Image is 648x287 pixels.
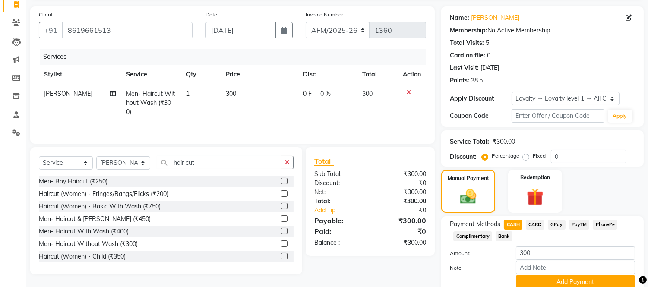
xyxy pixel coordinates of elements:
[493,137,515,146] div: ₹300.00
[308,238,370,247] div: Balance :
[205,11,217,19] label: Date
[480,63,499,73] div: [DATE]
[450,111,512,120] div: Coupon Code
[298,65,357,84] th: Disc
[450,38,484,47] div: Total Visits:
[443,249,509,257] label: Amount:
[450,26,487,35] div: Membership:
[39,22,63,38] button: +91
[121,65,181,84] th: Service
[370,197,433,206] div: ₹300.00
[450,220,500,229] span: Payment Methods
[471,76,483,85] div: 38.5
[381,206,433,215] div: ₹0
[487,51,490,60] div: 0
[370,238,433,247] div: ₹300.00
[370,170,433,179] div: ₹300.00
[533,152,546,160] label: Fixed
[308,179,370,188] div: Discount:
[181,65,221,84] th: Qty
[453,231,492,241] span: Complimentary
[450,76,469,85] div: Points:
[303,89,312,98] span: 0 F
[450,63,479,73] div: Last Visit:
[39,177,107,186] div: Men- Boy Haircut (₹250)
[308,206,381,215] a: Add Tip
[308,226,370,237] div: Paid:
[450,94,512,103] div: Apply Discount
[39,65,121,84] th: Stylist
[39,252,126,261] div: Haircut (Women) - Child (₹350)
[486,38,489,47] div: 5
[157,156,281,169] input: Search or Scan
[44,90,92,98] span: [PERSON_NAME]
[314,157,334,166] span: Total
[308,215,370,226] div: Payable:
[357,65,398,84] th: Total
[62,22,193,38] input: Search by Name/Mobile/Email/Code
[443,264,509,272] label: Note:
[455,187,481,206] img: _cash.svg
[39,189,168,199] div: Haircut (Women) - Fringes/Bangs/Flicks (₹200)
[450,26,635,35] div: No Active Membership
[308,188,370,197] div: Net:
[126,90,175,116] span: Men- Haircut Without Wash (₹300)
[512,109,604,123] input: Enter Offer / Coupon Code
[504,220,522,230] span: CASH
[39,227,129,236] div: Men- Haircut With Wash (₹400)
[226,90,236,98] span: 300
[522,186,549,208] img: _gift.svg
[306,11,343,19] label: Invoice Number
[526,220,544,230] span: CARD
[516,261,635,274] input: Add Note
[450,152,477,161] div: Discount:
[315,89,317,98] span: |
[39,240,138,249] div: Men- Haircut Without Wash (₹300)
[221,65,298,84] th: Price
[520,173,550,181] label: Redemption
[40,49,433,65] div: Services
[370,188,433,197] div: ₹300.00
[471,13,519,22] a: [PERSON_NAME]
[186,90,190,98] span: 1
[39,11,53,19] label: Client
[448,174,489,182] label: Manual Payment
[308,197,370,206] div: Total:
[308,170,370,179] div: Sub Total:
[496,231,512,241] span: Bank
[569,220,590,230] span: PayTM
[516,246,635,260] input: Amount
[450,13,469,22] div: Name:
[363,90,373,98] span: 300
[320,89,331,98] span: 0 %
[608,110,632,123] button: Apply
[39,214,151,224] div: Men- Haircut & [PERSON_NAME] (₹450)
[370,226,433,237] div: ₹0
[492,152,519,160] label: Percentage
[548,220,566,230] span: GPay
[593,220,617,230] span: PhonePe
[450,51,485,60] div: Card on file:
[39,202,161,211] div: Haircut (Women) - Basic With Wash (₹750)
[398,65,426,84] th: Action
[370,215,433,226] div: ₹300.00
[450,137,489,146] div: Service Total:
[370,179,433,188] div: ₹0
